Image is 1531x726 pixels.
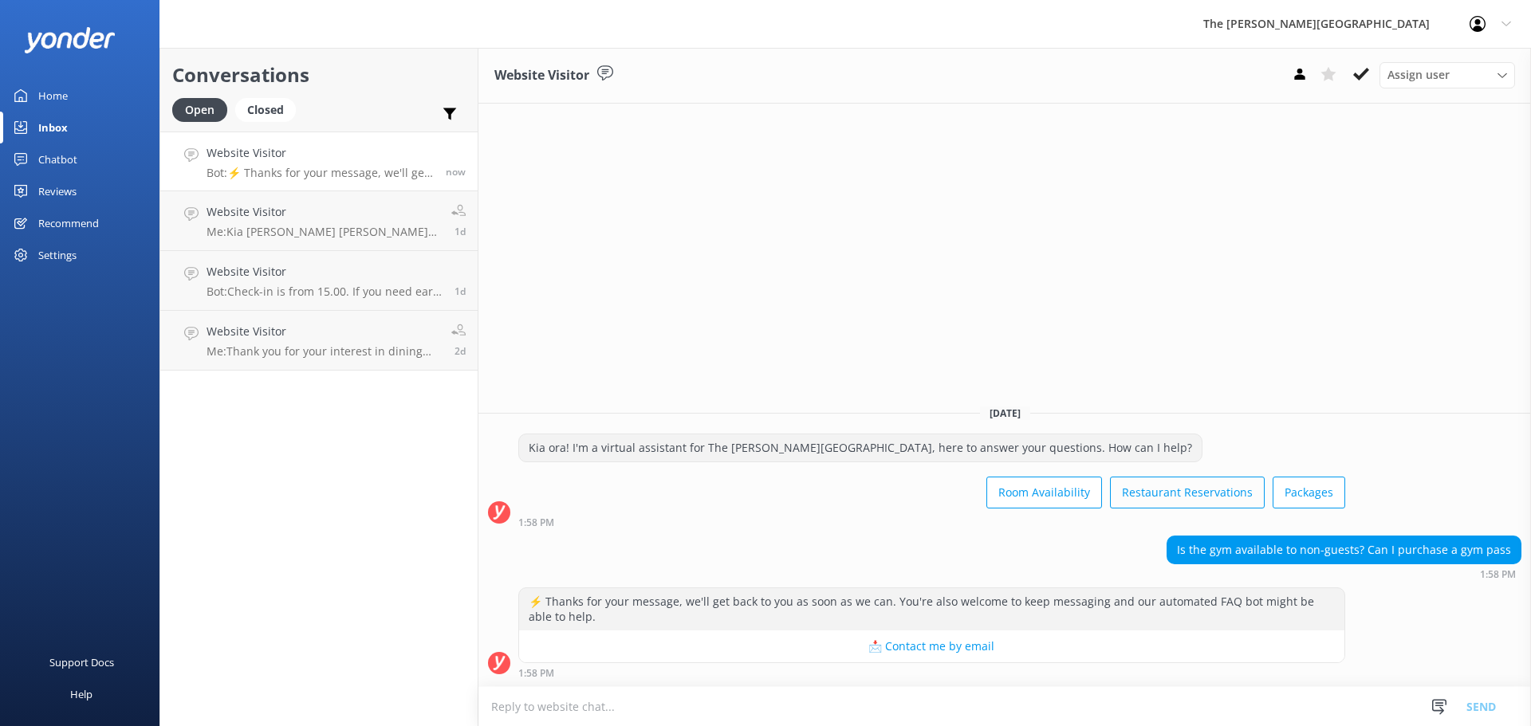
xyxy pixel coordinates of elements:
h4: Website Visitor [207,144,434,162]
h4: Website Visitor [207,323,439,340]
div: Help [70,678,92,710]
a: Website VisitorMe:Kia [PERSON_NAME] [PERSON_NAME], Thank you for your message, Wi will send you t... [160,191,478,251]
span: Aug 21 2025 05:40am (UTC +12:00) Pacific/Auckland [455,225,466,238]
span: Aug 22 2025 01:58pm (UTC +12:00) Pacific/Auckland [446,165,466,179]
button: 📩 Contact me by email [519,630,1344,662]
div: ⚡ Thanks for your message, we'll get back to you as soon as we can. You're also welcome to keep m... [519,588,1344,630]
p: Me: Kia [PERSON_NAME] [PERSON_NAME], Thank you for your message, Wi will send you the receipt to ... [207,225,439,239]
p: Bot: Check-in is from 15.00. If you need early check-in, it's subject to availability and fees ma... [207,285,443,299]
span: Aug 19 2025 06:46pm (UTC +12:00) Pacific/Auckland [455,344,466,358]
a: Closed [235,100,304,118]
div: Inbox [38,112,68,143]
a: Website VisitorBot:Check-in is from 15.00. If you need early check-in, it's subject to availabili... [160,251,478,311]
div: Aug 22 2025 01:58pm (UTC +12:00) Pacific/Auckland [518,516,1345,528]
a: Open [172,100,235,118]
button: Restaurant Reservations [1110,477,1265,508]
div: Aug 22 2025 01:58pm (UTC +12:00) Pacific/Auckland [1167,568,1521,579]
a: Website VisitorMe:Thank you for your interest in dining with us at True South Dining Room. While ... [160,311,478,371]
button: Room Availability [986,477,1102,508]
div: Closed [235,98,296,122]
span: Assign user [1387,66,1450,84]
div: Aug 22 2025 01:58pm (UTC +12:00) Pacific/Auckland [518,667,1345,678]
div: Recommend [38,207,99,239]
div: Kia ora! I'm a virtual assistant for The [PERSON_NAME][GEOGRAPHIC_DATA], here to answer your ques... [519,434,1202,461]
div: Reviews [38,175,77,207]
div: Support Docs [49,646,114,678]
span: [DATE] [980,406,1030,420]
img: yonder-white-logo.png [24,27,116,53]
p: Bot: ⚡ Thanks for your message, we'll get back to you as soon as we can. You're also welcome to k... [207,166,434,180]
h2: Conversations [172,60,466,90]
div: Open [172,98,227,122]
h4: Website Visitor [207,263,443,281]
strong: 1:58 PM [518,518,554,528]
span: Aug 20 2025 05:29pm (UTC +12:00) Pacific/Auckland [455,285,466,298]
div: Is the gym available to non-guests? Can I purchase a gym pass [1167,536,1521,563]
a: Website VisitorBot:⚡ Thanks for your message, we'll get back to you as soon as we can. You're als... [160,131,478,191]
div: Assign User [1379,62,1515,88]
button: Packages [1273,477,1345,508]
div: Settings [38,239,77,271]
p: Me: Thank you for your interest in dining with us at True South Dining Room. While our Snack Food... [207,344,439,359]
strong: 1:58 PM [1480,570,1516,579]
div: Home [38,80,68,112]
h3: Website Visitor [494,65,589,86]
strong: 1:58 PM [518,669,554,678]
h4: Website Visitor [207,203,439,221]
div: Chatbot [38,143,77,175]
